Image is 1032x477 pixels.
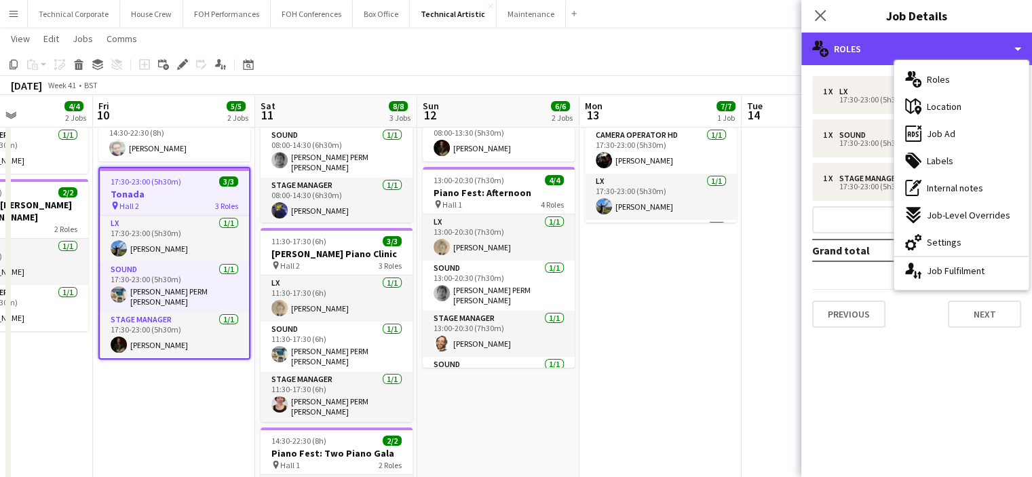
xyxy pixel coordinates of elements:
[745,107,763,123] span: 14
[28,1,120,27] button: Technical Corporate
[585,174,737,220] app-card-role: LX1/117:30-23:00 (5h30m)[PERSON_NAME]
[434,175,504,185] span: 13:00-20:30 (7h30m)
[948,301,1021,328] button: Next
[65,113,86,123] div: 2 Jobs
[839,130,871,140] div: Sound
[383,236,402,246] span: 3/3
[894,257,1029,284] div: Job Fulfilment
[45,80,79,90] span: Week 41
[111,176,181,187] span: 17:30-23:00 (5h30m)
[545,175,564,185] span: 4/4
[261,128,413,178] app-card-role: Sound1/108:00-14:30 (6h30m)[PERSON_NAME] PERM [PERSON_NAME]
[927,209,1010,221] span: Job-Level Overrides
[259,107,275,123] span: 11
[353,1,410,27] button: Box Office
[442,199,462,210] span: Hall 1
[120,1,183,27] button: House Crew
[5,30,35,47] a: View
[11,33,30,45] span: View
[552,113,573,123] div: 2 Jobs
[421,107,439,123] span: 12
[84,80,98,90] div: BST
[812,206,1021,233] button: Add role
[927,155,953,167] span: Labels
[389,101,408,111] span: 8/8
[423,167,575,368] app-job-card: 13:00-20:30 (7h30m)4/4Piano Fest: Afternoon Hall 14 RolesLX1/113:00-20:30 (7h30m)[PERSON_NAME]Sou...
[927,236,961,248] span: Settings
[423,100,439,112] span: Sun
[38,30,64,47] a: Edit
[812,301,885,328] button: Previous
[927,100,961,113] span: Location
[64,101,83,111] span: 4/4
[100,188,249,200] h3: Tonada
[183,1,271,27] button: FOH Performances
[389,113,410,123] div: 3 Jobs
[73,33,93,45] span: Jobs
[823,130,839,140] div: 1 x
[716,101,735,111] span: 7/7
[261,178,413,224] app-card-role: Stage Manager1/108:00-14:30 (6h30m)[PERSON_NAME]
[98,115,250,161] app-card-role: Stage Manager1/114:30-22:30 (8h)[PERSON_NAME]
[261,100,275,112] span: Sat
[801,7,1032,24] h3: Job Details
[67,30,98,47] a: Jobs
[100,312,249,358] app-card-role: Stage Manager1/117:30-23:00 (5h30m)[PERSON_NAME]
[423,261,575,311] app-card-role: Sound1/113:00-20:30 (7h30m)[PERSON_NAME] PERM [PERSON_NAME]
[227,101,246,111] span: 5/5
[927,73,950,85] span: Roles
[100,216,249,262] app-card-role: LX1/117:30-23:00 (5h30m)[PERSON_NAME]
[11,79,42,92] div: [DATE]
[261,322,413,372] app-card-role: Sound1/111:30-17:30 (6h)[PERSON_NAME] PERM [PERSON_NAME]
[541,199,564,210] span: 4 Roles
[717,113,735,123] div: 1 Job
[823,96,996,103] div: 17:30-23:00 (5h30m)
[927,182,983,194] span: Internal notes
[261,248,413,260] h3: [PERSON_NAME] Piano Clinic
[423,214,575,261] app-card-role: LX1/113:00-20:30 (7h30m)[PERSON_NAME]
[107,33,137,45] span: Comms
[54,224,77,234] span: 2 Roles
[379,261,402,271] span: 3 Roles
[812,240,940,261] td: Grand total
[839,174,906,183] div: Stage Manager
[423,187,575,199] h3: Piano Fest: Afternoon
[261,372,413,422] app-card-role: Stage Manager1/111:30-17:30 (6h)[PERSON_NAME] PERM [PERSON_NAME]
[747,100,763,112] span: Tue
[280,261,300,271] span: Hall 2
[585,128,737,174] app-card-role: Camera Operator HD1/117:30-23:00 (5h30m)[PERSON_NAME]
[410,1,497,27] button: Technical Artistic
[585,220,737,270] app-card-role: Recording Engineer HD1/1
[583,107,603,123] span: 13
[823,174,839,183] div: 1 x
[823,140,996,147] div: 17:30-23:00 (5h30m)
[497,1,566,27] button: Maintenance
[551,101,570,111] span: 6/6
[823,87,839,96] div: 1 x
[585,100,603,112] span: Mon
[43,33,59,45] span: Edit
[58,187,77,197] span: 2/2
[119,201,139,211] span: Hall 2
[215,201,238,211] span: 3 Roles
[98,100,109,112] span: Fri
[383,436,402,446] span: 2/2
[423,311,575,357] app-card-role: Stage Manager1/113:00-20:30 (7h30m)[PERSON_NAME]
[98,167,250,360] app-job-card: 17:30-23:00 (5h30m)3/3Tonada Hall 23 RolesLX1/117:30-23:00 (5h30m)[PERSON_NAME]Sound1/117:30-23:0...
[423,115,575,161] app-card-role: Stage Manager1/108:00-13:30 (5h30m)[PERSON_NAME]
[96,107,109,123] span: 10
[227,113,248,123] div: 2 Jobs
[280,460,300,470] span: Hall 1
[261,228,413,422] app-job-card: 11:30-17:30 (6h)3/3[PERSON_NAME] Piano Clinic Hall 23 RolesLX1/111:30-17:30 (6h)[PERSON_NAME]Soun...
[379,460,402,470] span: 2 Roles
[100,262,249,312] app-card-role: Sound1/117:30-23:00 (5h30m)[PERSON_NAME] PERM [PERSON_NAME]
[801,33,1032,65] div: Roles
[423,357,575,403] app-card-role: Sound1/1
[271,1,353,27] button: FOH Conferences
[219,176,238,187] span: 3/3
[271,436,326,446] span: 14:30-22:30 (8h)
[271,236,326,246] span: 11:30-17:30 (6h)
